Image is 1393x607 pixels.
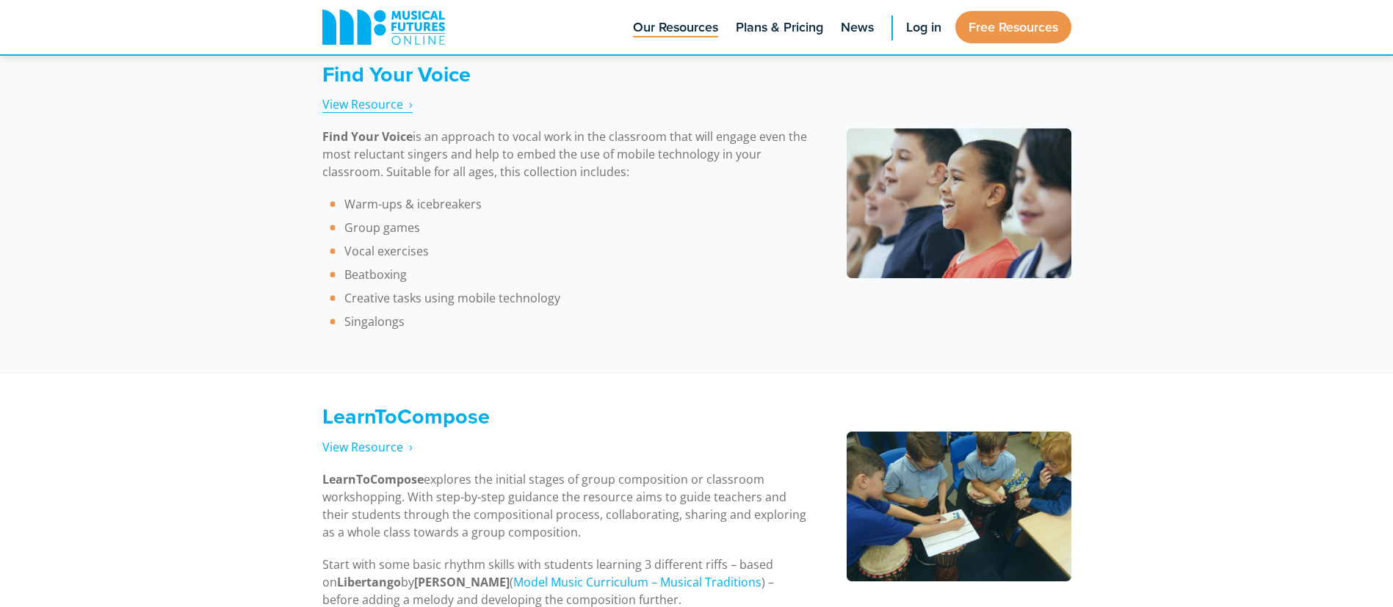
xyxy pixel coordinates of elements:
[322,219,809,236] li: Group games
[322,96,413,112] span: View Resource‎‏‏‎ ‎ ›
[322,471,424,487] strong: LearnToCompose
[322,195,809,213] li: Warm-ups & icebreakers
[322,439,413,455] span: View Resource‎‏‏‎ ‎ ›
[841,18,874,37] span: News
[906,18,941,37] span: Log in
[322,59,471,90] a: Find Your Voice
[736,18,823,37] span: Plans & Pricing
[322,313,809,330] li: Singalongs
[955,11,1071,43] a: Free Resources
[322,128,809,181] p: is an approach to vocal work in the classroom that will engage even the most reluctant singers an...
[633,18,718,37] span: Our Resources
[322,439,413,456] a: View Resource‎‏‏‎ ‎ ›
[322,128,413,145] strong: Find Your Voice
[322,96,413,113] a: View Resource‎‏‏‎ ‎ ›
[414,574,510,590] strong: [PERSON_NAME]
[513,574,761,591] a: Model Music Curriculum – Musical Traditions
[322,401,490,432] a: LearnToCompose
[322,289,809,307] li: Creative tasks using mobile technology
[322,470,809,541] p: explores the initial stages of group composition or classroom workshopping. With step-by-step gui...
[322,266,809,283] li: Beatboxing
[322,242,809,260] li: Vocal exercises
[337,574,401,590] strong: Libertango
